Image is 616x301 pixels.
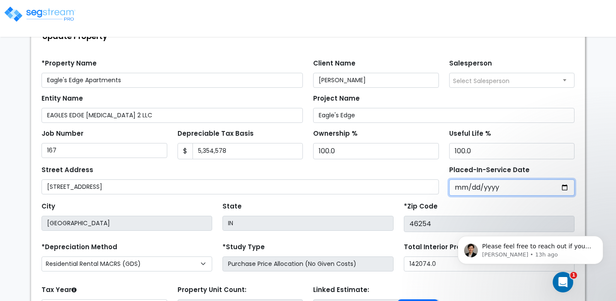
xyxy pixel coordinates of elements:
[313,94,360,104] label: Project Name
[313,108,575,123] input: Project Name
[41,202,55,212] label: City
[404,216,575,232] input: Zip Code
[222,242,265,252] label: *Study Type
[41,108,303,123] input: Entity Name
[453,77,509,85] span: Select Salesperson
[404,202,438,212] label: *Zip Code
[449,165,530,175] label: Placed-In-Service Date
[553,272,573,292] iframe: Intercom live chat
[222,202,242,212] label: State
[41,179,439,194] input: Street Address
[41,129,83,139] label: Job Number
[41,73,303,88] input: Property Name
[192,143,303,159] input: 0.00
[178,129,254,139] label: Depreciable Tax Basis
[41,94,83,104] label: Entity Name
[449,143,575,159] input: Depreciation
[449,129,491,139] label: Useful Life %
[445,218,616,278] iframe: Intercom notifications message
[313,143,439,159] input: Ownership
[41,59,97,69] label: *Property Name
[313,73,439,88] input: Client Name
[404,256,575,271] input: total square foot
[41,165,93,175] label: Street Address
[570,272,577,279] span: 1
[41,285,77,295] label: Tax Year
[178,285,246,295] label: Property Unit Count:
[313,285,369,295] label: Linked Estimate:
[449,59,492,69] label: Salesperson
[313,129,358,139] label: Ownership %
[404,242,562,252] label: Total Interior Property Unit(s) Square Footage
[178,143,193,159] span: $
[3,6,76,23] img: logo_pro_r.png
[41,242,117,252] label: *Depreciation Method
[313,59,355,69] label: Client Name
